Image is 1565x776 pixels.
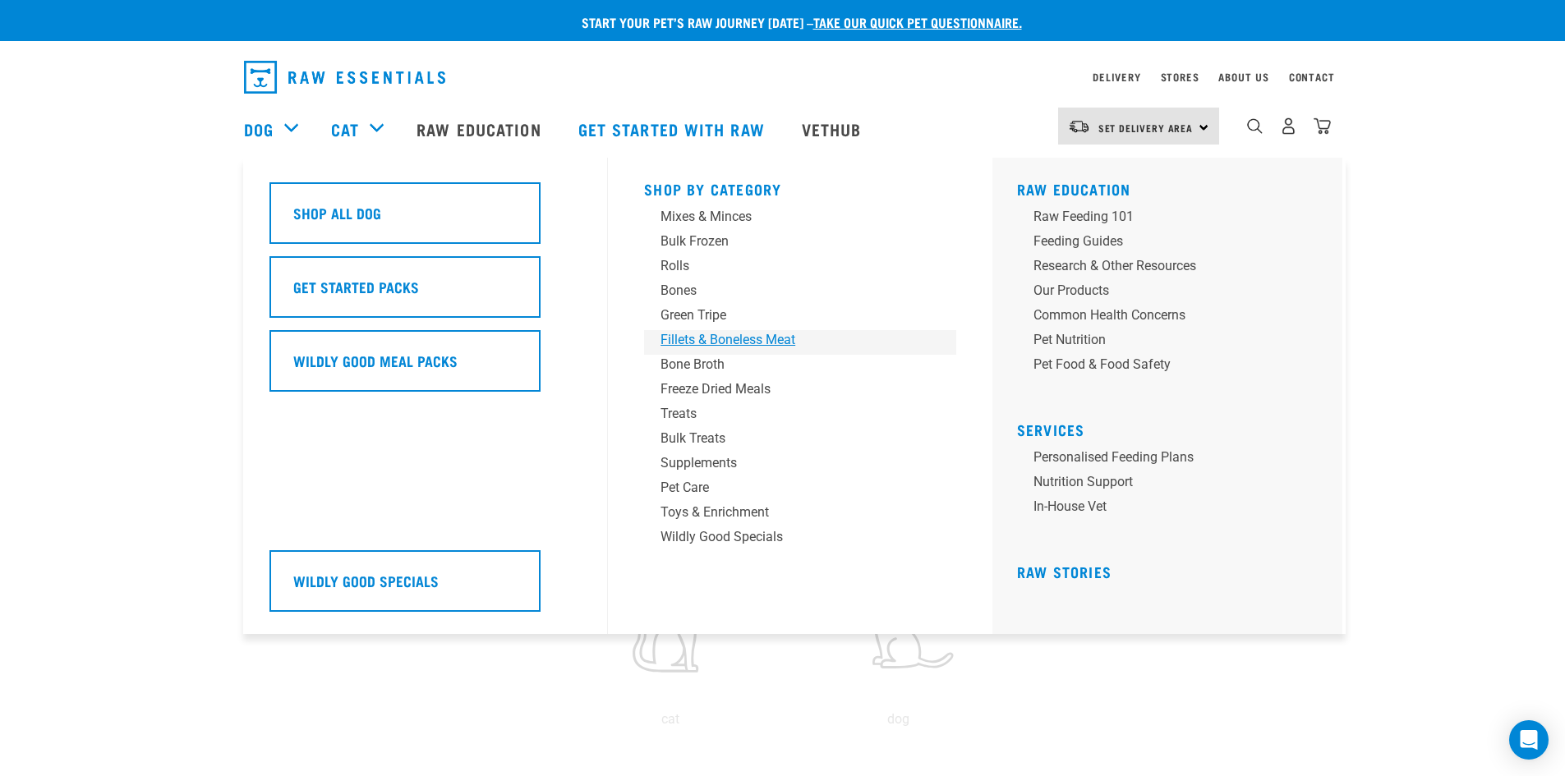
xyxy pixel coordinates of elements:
[1017,330,1329,355] a: Pet Nutrition
[661,503,917,522] div: Toys & Enrichment
[400,96,561,162] a: Raw Education
[661,404,917,424] div: Treats
[1017,281,1329,305] a: Our Products
[661,429,917,448] div: Bulk Treats
[1098,125,1194,131] span: Set Delivery Area
[293,276,419,297] h5: Get Started Packs
[269,182,582,256] a: Shop All Dog
[244,61,445,94] img: Raw Essentials Logo
[1017,421,1329,434] h5: Services
[1033,256,1290,276] div: Research & Other Resources
[1161,74,1199,80] a: Stores
[644,404,956,429] a: Treats
[661,232,917,251] div: Bulk Frozen
[1033,330,1290,350] div: Pet Nutrition
[1017,448,1329,472] a: Personalised Feeding Plans
[644,379,956,404] a: Freeze Dried Meals
[661,281,917,301] div: Bones
[644,281,956,305] a: Bones
[1218,74,1268,80] a: About Us
[1017,567,1112,576] a: Raw Stories
[1033,355,1290,374] div: Pet Food & Food Safety
[331,117,359,141] a: Cat
[1033,232,1290,251] div: Feeding Guides
[1017,472,1329,497] a: Nutrition Support
[1033,281,1290,301] div: Our Products
[293,350,458,371] h5: Wildly Good Meal Packs
[1017,232,1329,256] a: Feeding Guides
[661,478,917,498] div: Pet Care
[644,305,956,330] a: Green Tripe
[1314,117,1331,135] img: home-icon@2x.png
[1093,74,1140,80] a: Delivery
[1068,119,1090,134] img: van-moving.png
[644,232,956,256] a: Bulk Frozen
[1017,305,1329,330] a: Common Health Concerns
[644,527,956,552] a: Wildly Good Specials
[644,207,956,232] a: Mixes & Minces
[661,379,917,399] div: Freeze Dried Meals
[1017,185,1131,193] a: Raw Education
[1033,305,1290,325] div: Common Health Concerns
[1017,355,1329,379] a: Pet Food & Food Safety
[293,570,439,591] h5: Wildly Good Specials
[813,18,1022,25] a: take our quick pet questionnaire.
[644,355,956,379] a: Bone Broth
[1247,118,1263,134] img: home-icon-1@2x.png
[661,330,917,350] div: Fillets & Boneless Meat
[1017,256,1329,281] a: Research & Other Resources
[661,453,917,473] div: Supplements
[644,256,956,281] a: Rolls
[1017,207,1329,232] a: Raw Feeding 101
[244,117,274,141] a: Dog
[1280,117,1297,135] img: user.png
[293,202,381,223] h5: Shop All Dog
[644,453,956,478] a: Supplements
[644,478,956,503] a: Pet Care
[644,503,956,527] a: Toys & Enrichment
[562,96,785,162] a: Get started with Raw
[269,256,582,330] a: Get Started Packs
[1033,207,1290,227] div: Raw Feeding 101
[661,527,917,547] div: Wildly Good Specials
[661,305,917,325] div: Green Tripe
[661,355,917,374] div: Bone Broth
[231,54,1335,100] nav: dropdown navigation
[661,207,917,227] div: Mixes & Minces
[1017,497,1329,521] a: In-house vet
[785,96,882,162] a: Vethub
[269,330,582,404] a: Wildly Good Meal Packs
[644,181,956,194] h5: Shop By Category
[788,709,1010,729] p: dog
[644,330,956,355] a: Fillets & Boneless Meat
[1289,74,1335,80] a: Contact
[269,550,582,624] a: Wildly Good Specials
[1509,720,1549,760] div: Open Intercom Messenger
[559,709,781,729] p: cat
[661,256,917,276] div: Rolls
[644,429,956,453] a: Bulk Treats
